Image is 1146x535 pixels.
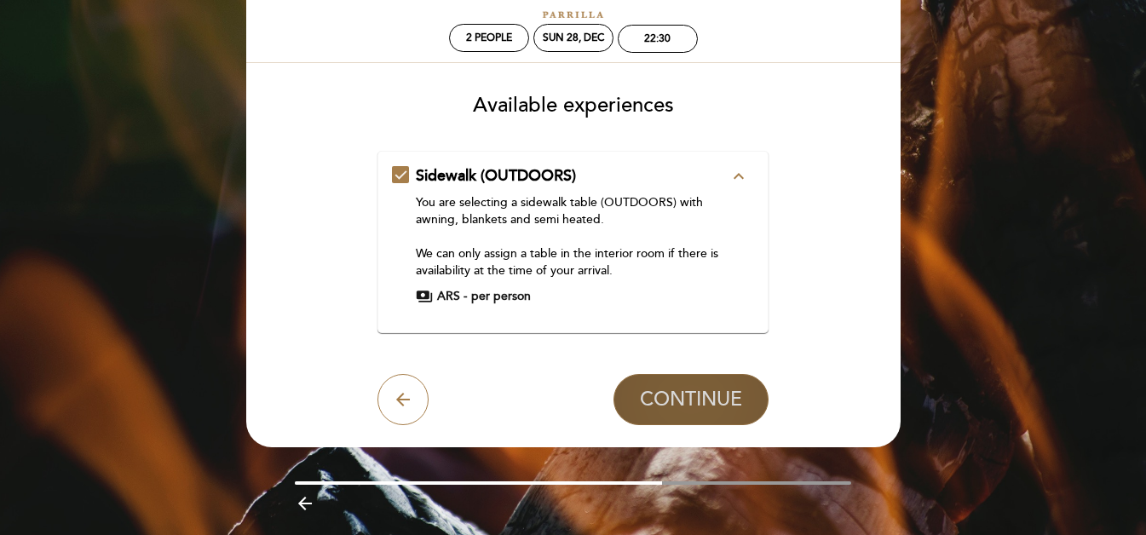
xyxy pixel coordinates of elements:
i: arrow_backward [295,493,315,514]
button: arrow_back [377,374,429,425]
button: expand_less [723,165,754,187]
span: per person [471,288,531,305]
div: You are selecting a sidewalk table (OUTDOORS) with awning, blankets and semi heated. We can only ... [416,194,728,279]
span: CONTINUE [640,388,742,411]
div: Sun 28, Dec [543,32,604,44]
div: 22:30 [644,32,671,45]
i: expand_less [728,166,749,187]
span: Sidewalk (OUTDOORS) [416,166,576,185]
md-checkbox: Sidewalk (OUTDOORS) expand_less You are selecting a sidewalk table (OUTDOORS) with awning, blanke... [392,165,754,305]
span: ARS - [437,288,467,305]
span: payments [416,288,433,305]
button: CONTINUE [613,374,769,425]
span: 2 people [466,32,512,44]
i: arrow_back [393,389,413,410]
span: Available experiences [473,93,674,118]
